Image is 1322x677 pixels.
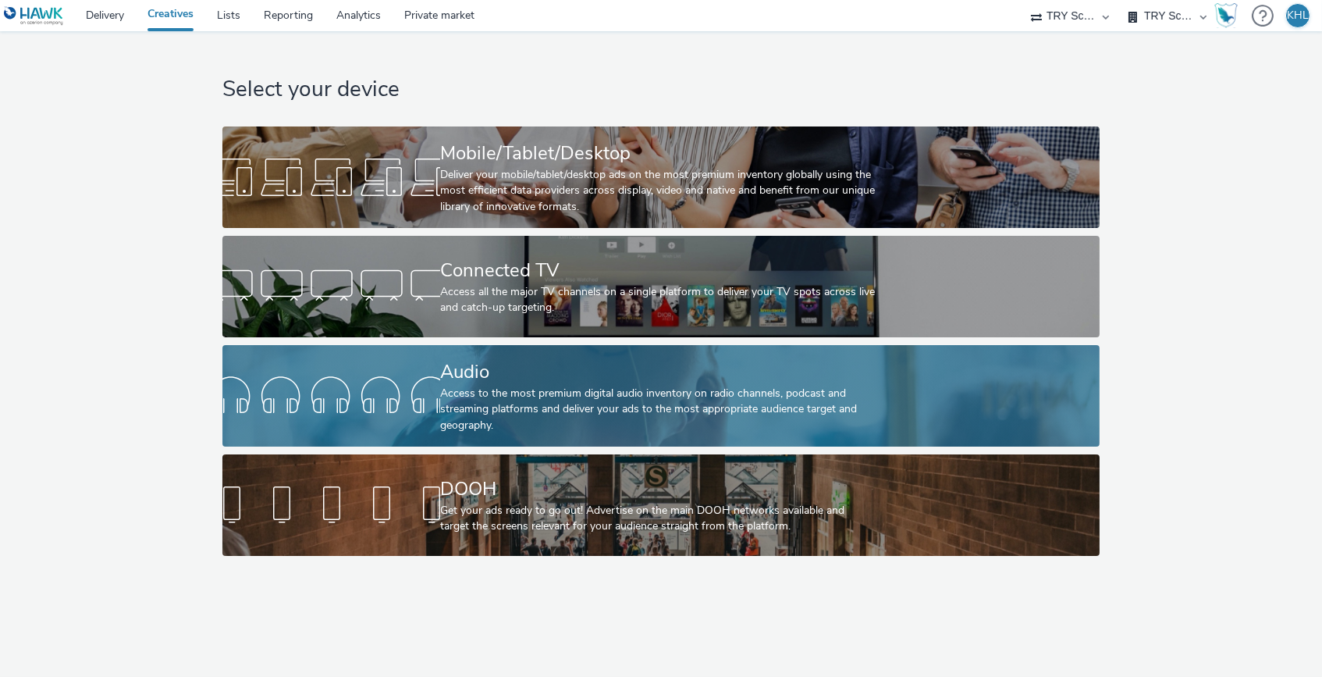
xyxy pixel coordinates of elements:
div: KHL [1287,4,1309,27]
div: Connected TV [440,257,876,284]
img: undefined Logo [4,6,64,26]
a: Hawk Academy [1214,3,1244,28]
a: DOOHGet your ads ready to go out! Advertise on the main DOOH networks available and target the sc... [222,454,1100,556]
div: Access all the major TV channels on a single platform to deliver your TV spots across live and ca... [440,284,876,316]
img: Hawk Academy [1214,3,1238,28]
div: Deliver your mobile/tablet/desktop ads on the most premium inventory globally using the most effi... [440,167,876,215]
div: Access to the most premium digital audio inventory on radio channels, podcast and streaming platf... [440,386,876,433]
div: DOOH [440,476,876,503]
a: Connected TVAccess all the major TV channels on a single platform to deliver your TV spots across... [222,236,1100,337]
a: Mobile/Tablet/DesktopDeliver your mobile/tablet/desktop ads on the most premium inventory globall... [222,126,1100,228]
h1: Select your device [222,75,1100,105]
a: AudioAccess to the most premium digital audio inventory on radio channels, podcast and streaming ... [222,345,1100,447]
div: Audio [440,358,876,386]
div: Get your ads ready to go out! Advertise on the main DOOH networks available and target the screen... [440,503,876,535]
div: Mobile/Tablet/Desktop [440,140,876,167]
